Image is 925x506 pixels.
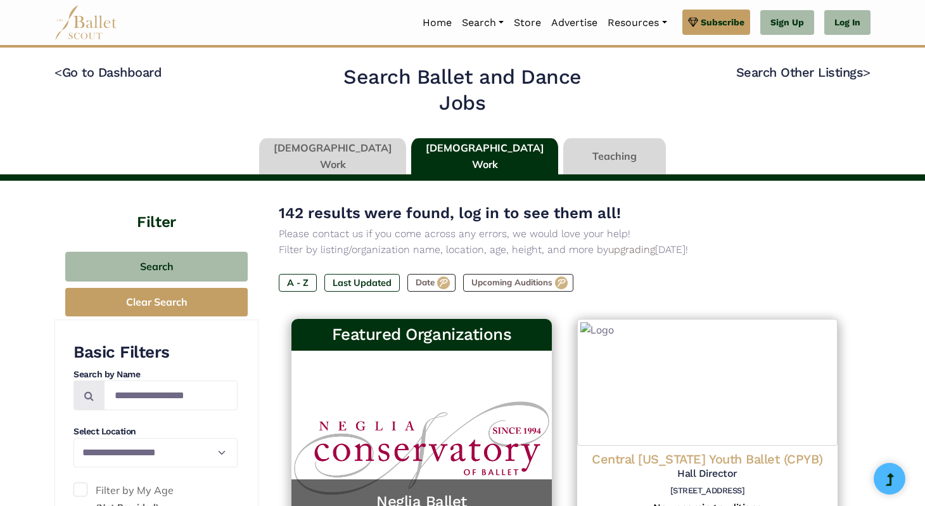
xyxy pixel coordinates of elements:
h6: [STREET_ADDRESS] [587,486,827,496]
a: upgrading [608,243,655,256]
a: <Go to Dashboard [54,65,162,80]
span: 142 results were found, log in to see them all! [279,204,621,222]
h5: Hall Director [587,467,827,481]
h4: Select Location [73,425,238,438]
a: Sign Up [760,10,814,36]
a: Resources [603,10,672,36]
a: Store [509,10,546,36]
label: Upcoming Auditions [463,274,573,292]
h3: Basic Filters [73,342,238,363]
li: [DEMOGRAPHIC_DATA] Work [409,138,561,175]
img: Logo [577,319,838,446]
a: Advertise [546,10,603,36]
img: gem.svg [688,15,698,29]
button: Clear Search [65,288,248,316]
span: Subscribe [701,15,744,29]
label: A - Z [279,274,317,292]
label: Date [407,274,456,292]
a: Search [457,10,509,36]
h4: Search by Name [73,368,238,381]
h2: Search Ballet and Dance Jobs [320,64,606,117]
p: Please contact us if you come across any errors, we would love your help! [279,226,850,242]
button: Search [65,252,248,282]
label: Last Updated [324,274,400,292]
a: Subscribe [682,10,750,35]
a: Home [418,10,457,36]
h4: Filter [54,181,258,233]
input: Search by names... [104,380,238,410]
h3: Featured Organizations [302,324,542,346]
p: Filter by listing/organization name, location, age, height, and more by [DATE]! [279,242,850,258]
code: < [54,64,62,80]
li: Teaching [561,138,668,175]
a: Log In [824,10,871,36]
li: [DEMOGRAPHIC_DATA] Work [257,138,409,175]
code: > [863,64,871,80]
h4: Central [US_STATE] Youth Ballet (CPYB) [587,451,827,467]
a: Search Other Listings> [736,65,871,80]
